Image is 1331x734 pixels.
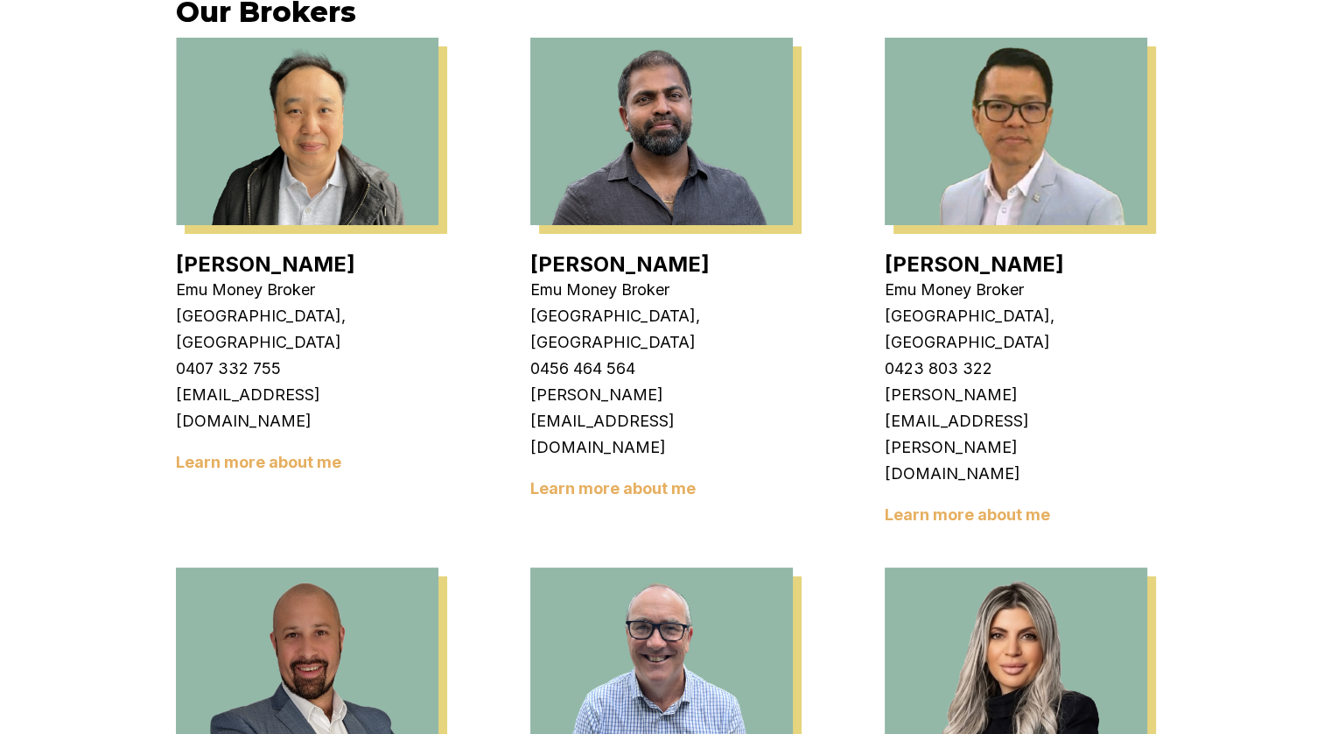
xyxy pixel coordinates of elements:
[885,382,1147,487] p: [PERSON_NAME][EMAIL_ADDRESS][PERSON_NAME][DOMAIN_NAME]
[885,277,1147,303] p: Emu Money Broker
[885,303,1147,356] p: [GEOGRAPHIC_DATA], [GEOGRAPHIC_DATA]
[176,38,438,225] img: Eujin Ooi
[176,356,438,382] p: 0407 332 755
[176,303,438,356] p: [GEOGRAPHIC_DATA], [GEOGRAPHIC_DATA]
[885,356,1147,382] p: 0423 803 322
[530,38,793,225] img: Krish Babu
[530,303,793,356] p: [GEOGRAPHIC_DATA], [GEOGRAPHIC_DATA]
[176,453,341,471] a: Learn more about me
[530,277,793,303] p: Emu Money Broker
[530,251,710,277] a: [PERSON_NAME]
[176,251,355,277] a: [PERSON_NAME]
[885,251,1064,277] a: [PERSON_NAME]
[885,505,1050,524] a: Learn more about me
[530,382,793,461] p: [PERSON_NAME][EMAIL_ADDRESS][DOMAIN_NAME]
[530,479,696,498] a: Learn more about me
[530,356,793,382] p: 0456 464 564
[176,382,438,434] p: [EMAIL_ADDRESS][DOMAIN_NAME]
[885,38,1147,225] img: Steven Nguyen
[176,277,438,303] p: Emu Money Broker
